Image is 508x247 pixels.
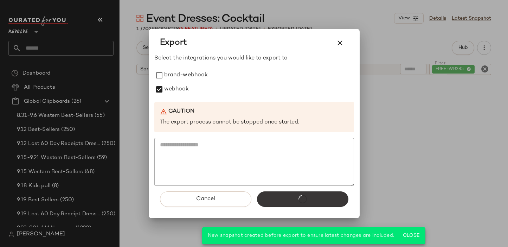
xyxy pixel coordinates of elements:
[160,191,251,207] button: Cancel
[164,82,189,96] label: webhook
[160,119,348,127] p: The export process cannot be stopped once started.
[164,68,208,82] label: brand-webhook
[403,233,420,239] span: Close
[208,233,394,238] span: New snapshot created before export to ensure latest changes are included.
[400,229,423,242] button: Close
[160,37,187,49] span: Export
[196,196,215,202] span: Cancel
[154,54,354,63] p: Select the integrations you would like to export to
[168,108,194,116] b: Caution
